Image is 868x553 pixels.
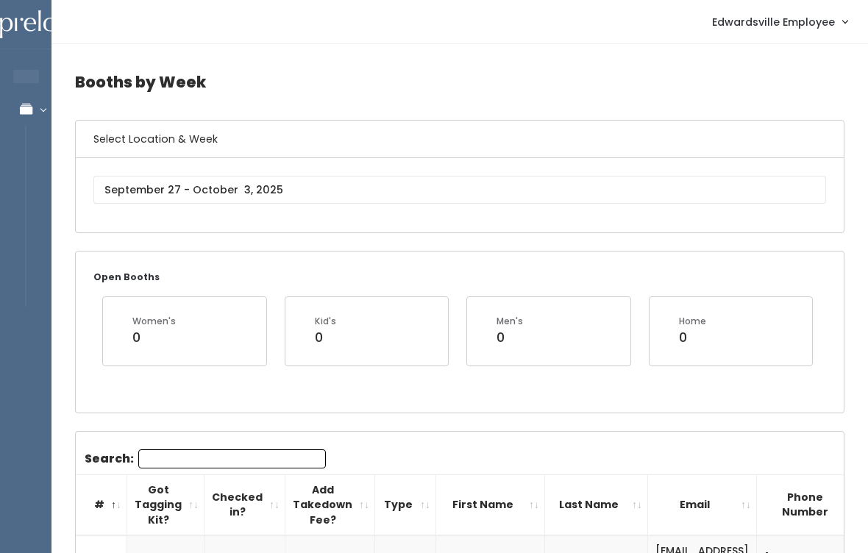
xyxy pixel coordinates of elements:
div: Home [679,315,706,328]
th: Checked in?: activate to sort column ascending [204,474,285,535]
div: 0 [132,328,176,347]
div: Kid's [315,315,336,328]
div: 0 [315,328,336,347]
label: Search: [85,449,326,468]
div: 0 [497,328,523,347]
th: Got Tagging Kit?: activate to sort column ascending [127,474,204,535]
th: Type: activate to sort column ascending [375,474,436,535]
div: Men's [497,315,523,328]
div: Women's [132,315,176,328]
th: Last Name: activate to sort column ascending [545,474,648,535]
small: Open Booths [93,271,160,283]
input: Search: [138,449,326,468]
div: 0 [679,328,706,347]
input: September 27 - October 3, 2025 [93,176,826,204]
th: #: activate to sort column descending [76,474,127,535]
th: Phone Number: activate to sort column ascending [757,474,868,535]
span: Edwardsville Employee [712,14,835,30]
h6: Select Location & Week [76,121,844,158]
h4: Booths by Week [75,62,844,102]
th: Email: activate to sort column ascending [648,474,757,535]
th: First Name: activate to sort column ascending [436,474,545,535]
a: Edwardsville Employee [697,6,862,38]
th: Add Takedown Fee?: activate to sort column ascending [285,474,375,535]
